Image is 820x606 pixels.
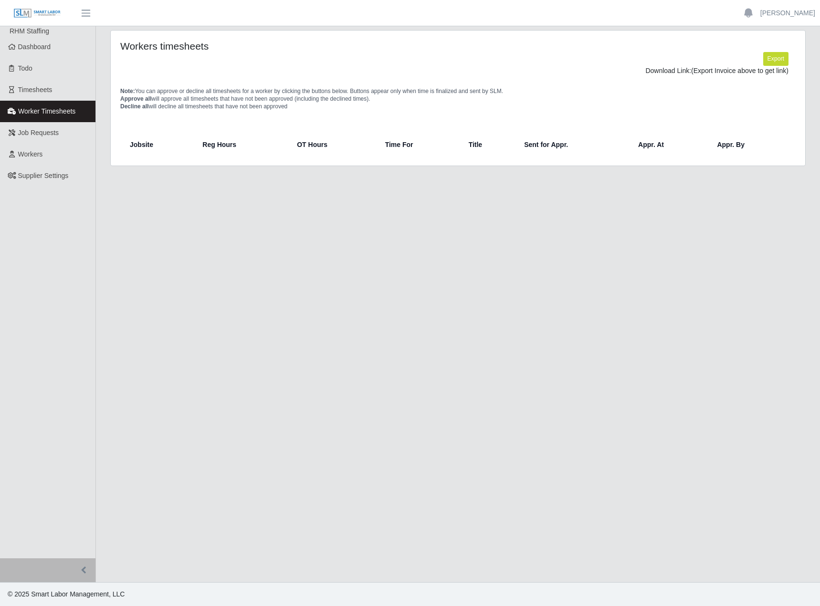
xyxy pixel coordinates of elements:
th: Sent for Appr. [516,133,631,156]
span: Dashboard [18,43,51,51]
th: Jobsite [124,133,195,156]
th: Appr. By [709,133,792,156]
img: SLM Logo [13,8,61,19]
th: Reg Hours [195,133,289,156]
div: Download Link: [127,66,788,76]
p: You can approve or decline all timesheets for a worker by clicking the buttons below. Buttons app... [120,87,796,110]
th: Appr. At [631,133,709,156]
span: Note: [120,88,135,94]
h4: Workers timesheets [120,40,393,52]
span: Decline all [120,103,148,110]
span: Job Requests [18,129,59,136]
span: Todo [18,64,32,72]
a: [PERSON_NAME] [760,8,815,18]
th: Time For [378,133,461,156]
button: Export [763,52,788,65]
span: (Export Invoice above to get link) [691,67,788,74]
span: RHM Staffing [10,27,49,35]
span: Workers [18,150,43,158]
span: Supplier Settings [18,172,69,179]
span: Approve all [120,95,151,102]
th: Title [461,133,517,156]
th: OT Hours [289,133,377,156]
span: Worker Timesheets [18,107,75,115]
span: Timesheets [18,86,53,94]
span: © 2025 Smart Labor Management, LLC [8,590,125,598]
